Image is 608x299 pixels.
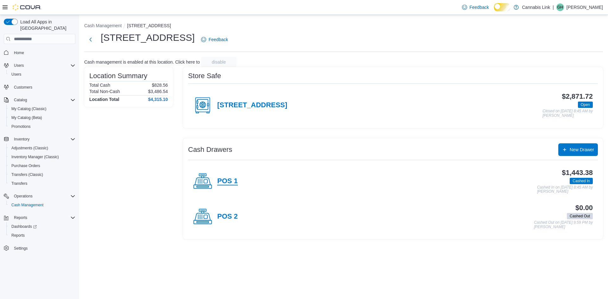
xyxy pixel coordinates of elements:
[9,153,61,161] a: Inventory Manager (Classic)
[570,178,593,184] span: Cashed In
[1,135,78,144] button: Inventory
[11,83,75,91] span: Customers
[6,122,78,131] button: Promotions
[11,124,31,129] span: Promotions
[11,214,30,221] button: Reports
[11,115,42,120] span: My Catalog (Beta)
[9,162,75,170] span: Purchase Orders
[9,105,49,113] a: My Catalog (Classic)
[201,57,237,67] button: disable
[217,177,238,185] h4: POS 1
[212,59,226,65] span: disable
[6,201,78,209] button: Cash Management
[209,36,228,43] span: Feedback
[84,22,603,30] nav: An example of EuiBreadcrumbs
[553,3,554,11] p: |
[101,31,195,44] h1: [STREET_ADDRESS]
[152,83,168,88] p: $828.56
[89,89,120,94] h6: Total Non-Cash
[9,223,39,230] a: Dashboards
[562,93,593,100] h3: $2,871.72
[494,3,511,11] input: Dark Mode
[14,194,33,199] span: Operations
[9,71,24,78] a: Users
[188,72,221,80] h3: Store Safe
[127,23,171,28] button: [STREET_ADDRESS]
[9,171,75,178] span: Transfers (Classic)
[1,96,78,104] button: Catalog
[1,213,78,222] button: Reports
[570,213,590,219] span: Cashed Out
[11,135,75,143] span: Inventory
[6,144,78,153] button: Adjustments (Classic)
[89,83,110,88] h6: Total Cash
[6,170,78,179] button: Transfers (Classic)
[470,4,489,10] span: Feedback
[9,71,75,78] span: Users
[567,213,593,219] span: Cashed Out
[562,169,593,177] h3: $1,443.38
[188,146,232,153] h3: Cash Drawers
[9,123,75,130] span: Promotions
[570,146,594,153] span: New Drawer
[6,179,78,188] button: Transfers
[11,106,47,111] span: My Catalog (Classic)
[6,153,78,161] button: Inventory Manager (Classic)
[9,201,46,209] a: Cash Management
[14,85,32,90] span: Customers
[558,143,598,156] button: New Drawer
[11,245,30,252] a: Settings
[1,83,78,92] button: Customers
[89,72,147,80] h3: Location Summary
[9,114,45,121] a: My Catalog (Beta)
[11,48,75,56] span: Home
[14,215,27,220] span: Reports
[11,72,21,77] span: Users
[6,222,78,231] a: Dashboards
[11,233,25,238] span: Reports
[89,97,119,102] h4: Location Total
[14,50,24,55] span: Home
[11,154,59,159] span: Inventory Manager (Classic)
[9,232,75,239] span: Reports
[9,180,75,187] span: Transfers
[11,84,35,91] a: Customers
[573,178,590,184] span: Cashed In
[11,163,40,168] span: Purchase Orders
[459,1,491,14] a: Feedback
[1,48,78,57] button: Home
[557,3,563,11] span: GH
[6,104,78,113] button: My Catalog (Classic)
[11,62,26,69] button: Users
[11,224,37,229] span: Dashboards
[11,244,75,252] span: Settings
[6,161,78,170] button: Purchase Orders
[567,3,603,11] p: [PERSON_NAME]
[14,63,24,68] span: Users
[6,113,78,122] button: My Catalog (Beta)
[148,89,168,94] p: $3,486.54
[18,19,75,31] span: Load All Apps in [GEOGRAPHIC_DATA]
[84,33,97,46] button: Next
[4,45,75,269] nav: Complex example
[556,3,564,11] div: Grace Hurl
[9,201,75,209] span: Cash Management
[9,162,43,170] a: Purchase Orders
[9,223,75,230] span: Dashboards
[11,96,29,104] button: Catalog
[9,144,75,152] span: Adjustments (Classic)
[11,192,35,200] button: Operations
[11,96,75,104] span: Catalog
[13,4,41,10] img: Cova
[9,105,75,113] span: My Catalog (Classic)
[6,70,78,79] button: Users
[217,213,238,221] h4: POS 2
[11,181,27,186] span: Transfers
[11,172,43,177] span: Transfers (Classic)
[537,185,593,194] p: Cashed In on [DATE] 8:45 AM by [PERSON_NAME]
[1,244,78,253] button: Settings
[84,59,200,65] p: Cash management is enabled at this location. Click here to
[84,23,122,28] button: Cash Management
[581,102,590,108] span: Open
[9,123,33,130] a: Promotions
